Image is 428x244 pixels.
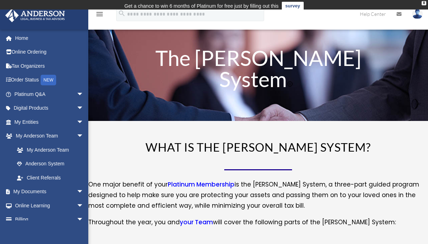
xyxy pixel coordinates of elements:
a: menu [95,12,104,18]
p: One major benefit of your is the [PERSON_NAME] System, a three-part guided program designed to he... [88,179,428,217]
i: search [118,10,126,17]
span: WHAT IS THE [PERSON_NAME] SYSTEM? [145,140,371,154]
div: Get a chance to win 6 months of Platinum for free just by filling out this [124,2,279,10]
img: Anderson Advisors Platinum Portal [3,8,67,22]
a: Anderson System [10,157,91,171]
a: Home [5,31,94,45]
i: menu [95,10,104,18]
a: My Anderson Teamarrow_drop_down [5,129,94,143]
img: User Pic [412,9,423,19]
a: My Documentsarrow_drop_down [5,185,94,199]
span: arrow_drop_down [77,87,91,102]
a: Online Learningarrow_drop_down [5,199,94,213]
a: Platinum Q&Aarrow_drop_down [5,87,94,101]
span: arrow_drop_down [77,129,91,144]
span: arrow_drop_down [77,115,91,129]
a: your Team [180,218,213,230]
a: survey [282,2,304,10]
p: Throughout the year, you and will cover the following parts of the [PERSON_NAME] System: [88,217,428,228]
a: Billingarrow_drop_down [5,213,94,227]
span: arrow_drop_down [77,199,91,213]
span: arrow_drop_down [77,213,91,227]
a: Online Ordering [5,45,94,59]
a: My Entitiesarrow_drop_down [5,115,94,129]
a: Client Referrals [10,171,94,185]
div: NEW [41,75,56,85]
a: My Anderson Team [10,143,94,157]
a: Order StatusNEW [5,73,94,87]
a: Tax Organizers [5,59,94,73]
span: arrow_drop_down [77,101,91,116]
a: Platinum Membership [168,180,234,192]
span: arrow_drop_down [77,185,91,199]
h1: The [PERSON_NAME] System [122,47,394,93]
a: Digital Productsarrow_drop_down [5,101,94,115]
div: close [422,1,426,5]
